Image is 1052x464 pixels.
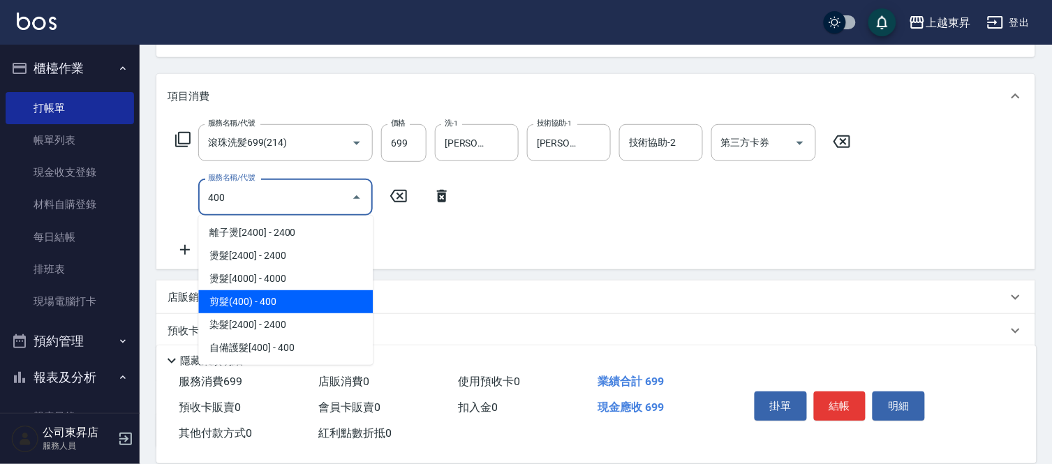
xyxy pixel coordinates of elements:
button: 上越東昇 [903,8,976,37]
span: 其他付款方式 0 [179,426,252,440]
button: Open [789,132,811,154]
button: 報表及分析 [6,359,134,396]
a: 材料自購登錄 [6,188,134,220]
span: 離子燙[2400] - 2400 [198,221,373,244]
div: 項目消費 [156,74,1035,119]
button: 登出 [981,10,1035,36]
button: 預約管理 [6,323,134,359]
a: 打帳單 [6,92,134,124]
a: 現場電腦打卡 [6,285,134,317]
h5: 公司東昇店 [43,426,114,440]
span: 服務消費 699 [179,375,242,388]
div: 預收卡販賣 [156,314,1035,347]
a: 排班表 [6,253,134,285]
p: 預收卡販賣 [168,324,220,338]
span: 扣入金 0 [458,401,498,414]
a: 帳單列表 [6,124,134,156]
label: 服務名稱/代號 [208,172,255,183]
p: 店販銷售 [168,290,209,305]
p: 項目消費 [168,89,209,104]
img: Logo [17,13,57,30]
button: Open [346,132,368,154]
span: 店販消費 0 [318,375,369,388]
label: 服務名稱/代號 [208,118,255,128]
a: 現金收支登錄 [6,156,134,188]
span: 紅利點數折抵 0 [318,426,392,440]
a: 每日結帳 [6,221,134,253]
img: Person [11,425,39,453]
label: 價格 [391,118,406,128]
button: 明細 [873,391,925,421]
span: 會員卡販賣 0 [318,401,380,414]
p: 隱藏業績明細 [180,354,243,368]
span: 預收卡販賣 0 [179,401,241,414]
span: 業績合計 699 [598,375,664,388]
span: 現金應收 699 [598,401,664,414]
a: 報表目錄 [6,401,134,433]
button: Close [346,186,368,209]
div: 上越東昇 [926,14,970,31]
span: 使用預收卡 0 [458,375,520,388]
button: save [868,8,896,36]
span: 剪髮(400) - 400 [198,290,373,313]
span: 燙髮[2400] - 2400 [198,244,373,267]
label: 洗-1 [445,118,458,128]
span: 染髮[2400] - 2400 [198,313,373,336]
span: 自備護髮[400] - 400 [198,336,373,359]
span: 燙髮[4000] - 4000 [198,267,373,290]
button: 櫃檯作業 [6,50,134,87]
label: 技術協助-1 [537,118,572,128]
p: 服務人員 [43,440,114,452]
button: 掛單 [755,391,807,421]
button: 結帳 [814,391,866,421]
div: 店販銷售 [156,280,1035,314]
